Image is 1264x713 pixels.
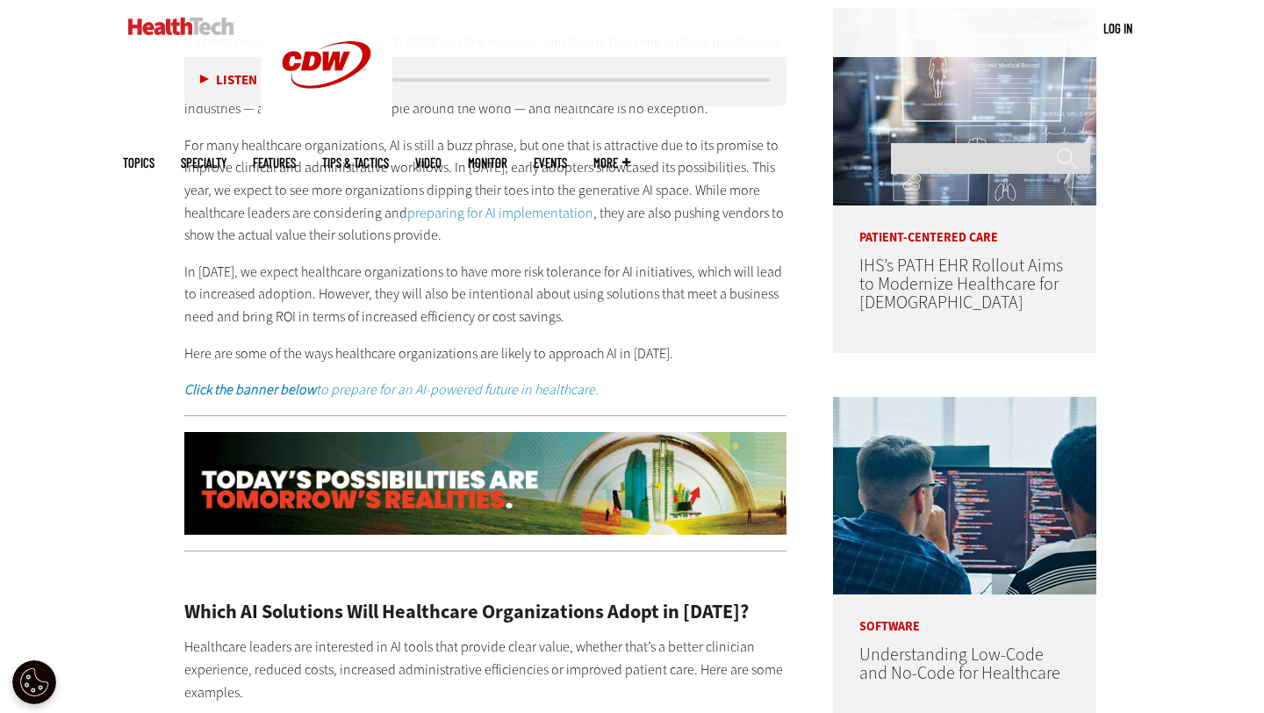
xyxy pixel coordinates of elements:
img: xs_infrasturcturemod_animated_q324_learn_desktop [184,432,786,536]
p: Healthcare leaders are interested in AI tools that provide clear value, whether that’s a better c... [184,636,786,703]
div: Cookie Settings [12,660,56,704]
a: MonITor [468,156,507,169]
a: Understanding Low-Code and No-Code for Healthcare [859,643,1060,685]
a: Click the banner belowto prepare for an AI-powered future in healthcare. [184,380,599,399]
a: IHS’s PATH EHR Rollout Aims to Modernize Healthcare for [DEMOGRAPHIC_DATA] [859,254,1063,314]
a: preparing for AI implementation [407,204,593,222]
a: Tips & Tactics [322,156,389,169]
p: Patient-Centered Care [833,205,1096,244]
span: More [593,156,630,169]
a: Video [415,156,442,169]
p: In [DATE], we expect healthcare organizations to have more risk tolerance for AI initiatives, whi... [184,261,786,328]
img: Home [128,18,234,35]
button: Open Preferences [12,660,56,704]
p: Software [833,594,1096,633]
a: Features [253,156,296,169]
span: Specialty [181,156,226,169]
a: Log in [1103,20,1132,36]
strong: Click the banner below [184,380,316,399]
a: Events [534,156,567,169]
p: Here are some of the ways healthcare organizations are likely to approach AI in [DATE]. [184,342,786,365]
img: Coworkers coding [833,397,1096,594]
a: CDW [261,116,392,134]
h2: Which AI Solutions Will Healthcare Organizations Adopt in [DATE]? [184,602,786,622]
span: Topics [123,156,154,169]
em: to prepare for an AI-powered future in healthcare. [184,380,599,399]
div: User menu [1103,19,1132,38]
